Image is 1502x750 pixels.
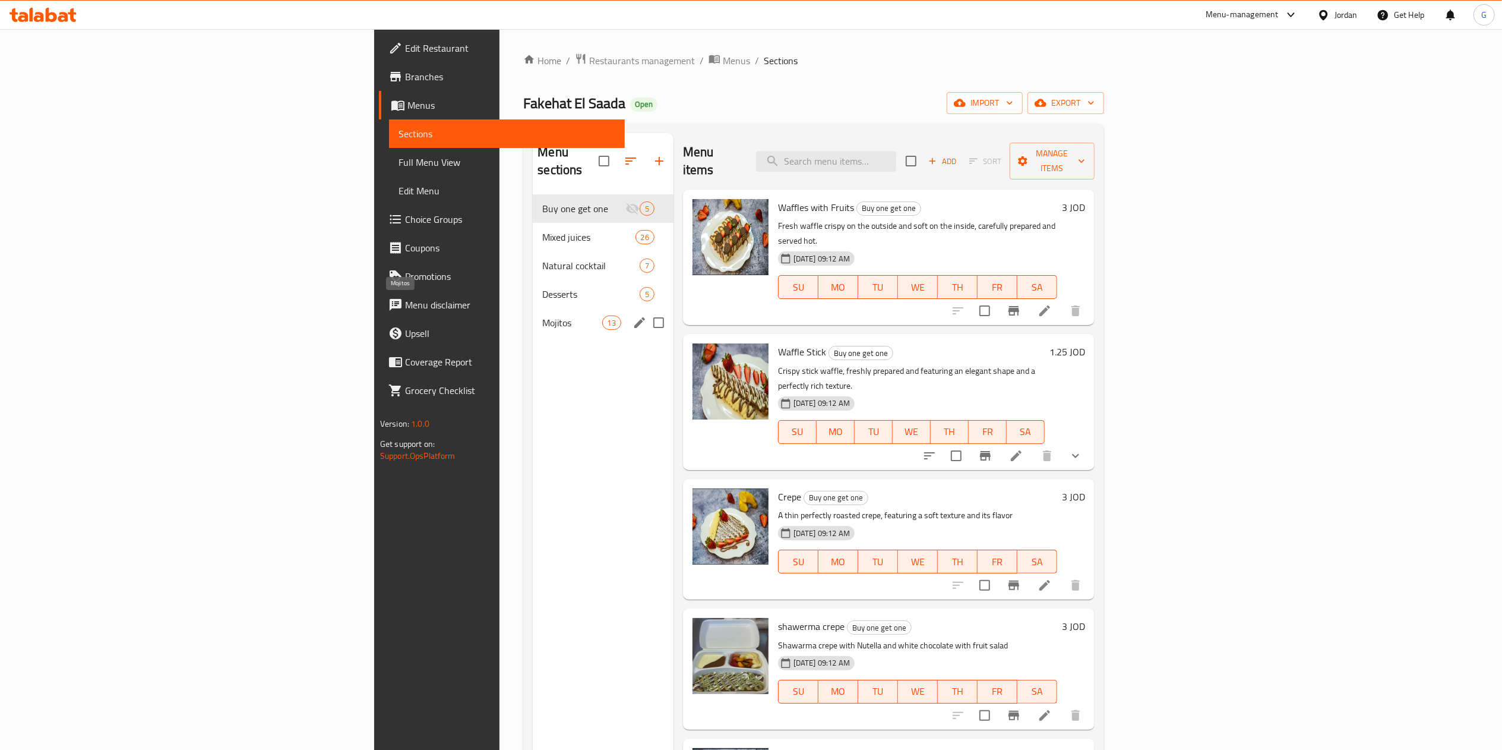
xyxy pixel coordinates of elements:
[542,259,639,273] span: Natural cocktail
[533,280,673,308] div: Desserts5
[938,275,978,299] button: TH
[645,147,673,175] button: Add section
[1061,701,1090,730] button: delete
[523,53,1104,68] nav: breadcrumb
[789,398,855,409] span: [DATE] 09:12 AM
[857,201,921,215] span: Buy one get one
[924,152,962,171] button: Add
[1010,143,1095,179] button: Manage items
[709,53,750,68] a: Menus
[389,119,625,148] a: Sections
[903,279,933,296] span: WE
[630,99,657,109] span: Open
[783,553,814,571] span: SU
[542,287,639,301] span: Desserts
[943,279,973,296] span: TH
[858,550,898,573] button: TU
[542,316,602,330] span: Mojitos
[405,241,615,255] span: Coupons
[1206,8,1279,22] div: Menu-management
[778,343,826,361] span: Waffle Stick
[1062,199,1085,216] h6: 3 JOD
[804,491,868,505] div: Buy one get one
[1033,442,1061,470] button: delete
[1481,8,1487,21] span: G
[899,149,924,174] span: Select section
[818,680,858,704] button: MO
[379,291,625,319] a: Menu disclaimer
[379,34,625,62] a: Edit Restaurant
[380,448,456,464] a: Support.OpsPlatform
[856,201,921,216] div: Buy one get one
[1027,92,1104,114] button: export
[755,53,759,68] li: /
[1062,618,1085,635] h6: 3 JOD
[405,70,615,84] span: Branches
[823,553,853,571] span: MO
[379,91,625,119] a: Menus
[915,442,944,470] button: sort-choices
[1019,146,1086,176] span: Manage items
[1022,553,1052,571] span: SA
[829,346,893,360] span: Buy one get one
[817,420,855,444] button: MO
[935,423,964,440] span: TH
[893,420,931,444] button: WE
[405,269,615,283] span: Promotions
[379,234,625,262] a: Coupons
[405,383,615,398] span: Grocery Checklist
[764,53,798,68] span: Sections
[818,275,858,299] button: MO
[789,253,855,264] span: [DATE] 09:12 AM
[1017,275,1057,299] button: SA
[956,96,1013,111] span: import
[778,364,1045,393] p: Crispy stick waffle, freshly prepared and featuring an elegant shape and a perfectly rich texture.
[640,259,654,273] div: items
[943,553,973,571] span: TH
[1068,449,1083,463] svg: Show Choices
[700,53,704,68] li: /
[542,201,625,216] div: Buy one get one
[756,151,896,172] input: search
[927,155,959,168] span: Add
[962,152,1010,171] span: Select section first
[640,287,654,301] div: items
[1061,297,1090,325] button: delete
[821,423,850,440] span: MO
[778,198,854,216] span: Waffles with Fruits
[903,683,933,700] span: WE
[778,617,845,635] span: shawerma crepe
[982,279,1013,296] span: FR
[938,550,978,573] button: TH
[778,508,1057,523] p: A thin perfectly roasted crepe, featuring a soft texture and its flavor
[978,680,1017,704] button: FR
[1038,578,1052,593] a: Edit menu item
[533,251,673,280] div: Natural cocktail7
[778,420,817,444] button: SU
[982,553,1013,571] span: FR
[533,223,673,251] div: Mixed juices26
[399,155,615,169] span: Full Menu View
[405,298,615,312] span: Menu disclaimer
[848,621,911,635] span: Buy one get one
[1038,708,1052,723] a: Edit menu item
[938,680,978,704] button: TH
[903,553,933,571] span: WE
[640,289,654,300] span: 5
[405,41,615,55] span: Edit Restaurant
[818,550,858,573] button: MO
[982,683,1013,700] span: FR
[602,316,621,330] div: items
[898,680,938,704] button: WE
[863,683,893,700] span: TU
[533,194,673,223] div: Buy one get one5
[542,230,635,244] span: Mixed juices
[783,423,812,440] span: SU
[789,657,855,669] span: [DATE] 09:12 AM
[972,298,997,323] span: Select to update
[379,348,625,376] a: Coverage Report
[847,620,912,635] div: Buy one get one
[640,260,654,272] span: 7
